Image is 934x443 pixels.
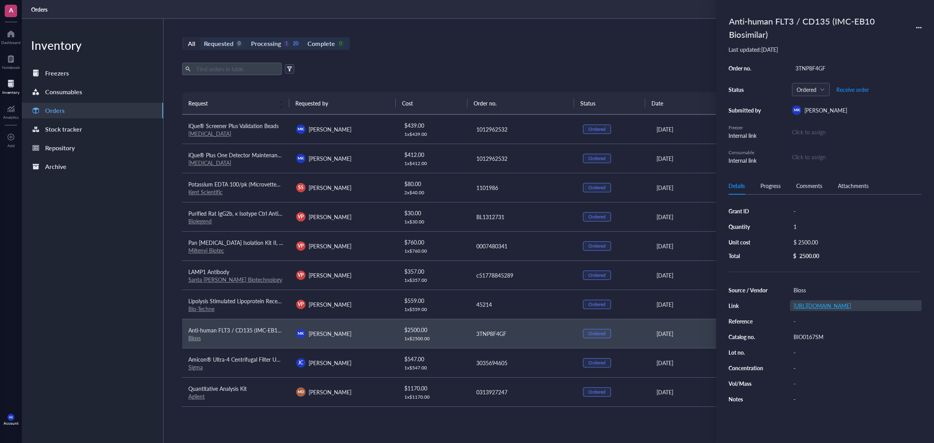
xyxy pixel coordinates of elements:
[2,90,19,95] div: Inventory
[729,396,768,403] div: Notes
[729,107,764,114] div: Submitted by
[22,84,163,100] a: Consumables
[309,242,351,250] span: [PERSON_NAME]
[307,38,335,49] div: Complete
[22,65,163,81] a: Freezers
[404,219,463,225] div: 1 x $ 30.00
[469,260,577,290] td: c51778845289
[404,160,463,167] div: 1 x $ 412.00
[790,394,922,404] div: -
[22,37,163,53] div: Inventory
[469,377,577,406] td: 0313927247
[45,105,65,116] div: Orders
[729,46,922,53] div: Last updated: [DATE]
[467,92,574,114] th: Order no.
[9,416,13,419] span: MK
[588,126,606,132] div: Ordered
[404,131,463,137] div: 1 x $ 439.00
[574,92,645,114] th: Status
[476,213,571,221] div: BL1312731
[188,305,214,313] a: Bio-Techne
[588,155,606,162] div: Ordered
[309,359,351,367] span: [PERSON_NAME]
[760,181,781,190] div: Progress
[794,107,799,113] span: MK
[309,184,351,192] span: [PERSON_NAME]
[45,161,67,172] div: Archive
[476,125,571,134] div: 1012962532
[469,114,577,144] td: 1012962532
[194,63,279,75] input: Find orders in table
[790,285,922,295] div: Bioss
[404,209,463,217] div: $ 30.00
[469,231,577,260] td: 0007480341
[236,40,242,47] div: 0
[298,155,304,161] span: MK
[657,242,786,250] div: [DATE]
[3,102,19,120] a: Analytics
[309,125,351,133] span: [PERSON_NAME]
[2,53,20,70] a: Notebook
[298,330,304,336] span: MK
[404,394,463,400] div: 1 x $ 1170.00
[792,63,922,74] div: 3TNP8F4GF
[804,106,847,114] span: [PERSON_NAME]
[790,347,922,358] div: -
[309,301,351,308] span: [PERSON_NAME]
[790,221,922,232] div: 1
[469,202,577,231] td: BL1312731
[476,300,571,309] div: 45214
[404,190,463,196] div: 2 x $ 40.00
[22,159,163,174] a: Archive
[204,38,233,49] div: Requested
[188,217,212,225] a: Biolegend
[476,242,571,250] div: 0007480341
[790,316,922,327] div: -
[645,92,788,114] th: Date
[7,143,15,148] div: Add
[404,277,463,283] div: 1 x $ 357.00
[476,388,571,396] div: 0313927247
[298,359,303,366] span: JC
[188,355,305,363] span: Amicon® Ultra-4 Centrifugal Filter Unit (10 kDa)
[729,131,764,140] div: Internal link
[188,99,274,107] span: Request
[188,38,195,49] div: All
[729,364,768,371] div: Concentration
[309,155,351,162] span: [PERSON_NAME]
[588,389,606,395] div: Ordered
[657,359,786,367] div: [DATE]
[588,243,606,249] div: Ordered
[729,149,764,156] div: Consumable
[45,86,82,97] div: Consumables
[3,115,19,120] div: Analytics
[404,121,463,130] div: $ 439.00
[337,40,344,47] div: 0
[729,207,768,214] div: Grant ID
[188,297,338,305] span: Lipolysis Stimulated Lipoprotein Receptor Antibody - BSA Free
[836,86,869,93] span: Receive order
[793,252,796,259] div: $
[45,68,69,79] div: Freezers
[404,336,463,342] div: 1 x $ 2500.00
[298,301,304,308] span: VP
[4,421,19,425] div: Account
[476,154,571,163] div: 1012962532
[729,124,764,131] div: Freezer
[729,181,745,190] div: Details
[657,329,786,338] div: [DATE]
[188,159,231,167] a: [MEDICAL_DATA]
[45,124,82,135] div: Stock tracker
[588,214,606,220] div: Ordered
[251,38,281,49] div: Processing
[657,213,786,221] div: [DATE]
[2,77,19,95] a: Inventory
[188,334,201,342] a: Bioss
[188,180,337,188] span: Potassium EDTA 100/pk (Microvette® Prepared Micro Tubes)
[188,326,307,334] span: Anti-human FLT3 / CD135 (IMC-EB10 Biosimilar)
[838,181,869,190] div: Attachments
[729,65,764,72] div: Order no.
[790,378,922,389] div: -
[790,206,922,216] div: -
[469,290,577,319] td: 45214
